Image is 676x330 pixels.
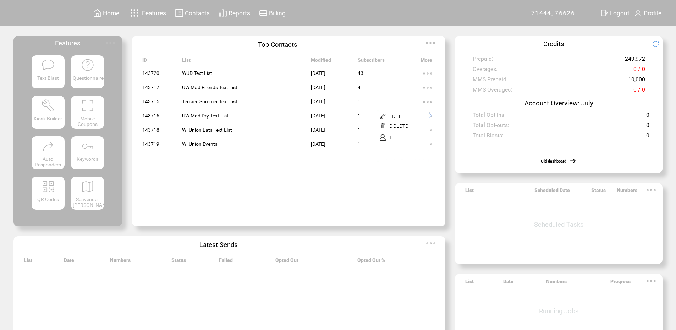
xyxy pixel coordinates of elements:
span: 143715 [142,99,159,104]
span: List [24,257,32,267]
img: scavenger.svg [81,180,94,193]
span: Opted Out % [357,257,385,267]
span: Total Opt-outs: [473,122,509,132]
span: Modified [311,57,331,67]
span: List [465,187,474,197]
span: Overages: [473,66,498,76]
span: WI Union Events [182,141,218,147]
img: features.svg [128,7,141,19]
img: tool%201.svg [41,99,55,112]
span: [DATE] [311,84,325,90]
span: ID [142,57,147,67]
span: Questionnaire [73,75,104,81]
span: Numbers [617,187,637,197]
span: 0 / 0 [633,86,645,97]
span: 143719 [142,141,159,147]
a: Questionnaire [71,55,104,89]
img: creidtcard.svg [259,9,268,17]
span: UW Mad Dry Text List [182,113,229,119]
a: DELETE [389,123,408,129]
a: QR Codes [32,177,65,211]
img: ellypsis.svg [644,183,658,197]
a: Auto Responders [32,136,65,170]
span: Account Overview: July [524,99,593,107]
span: Total Blasts: [473,132,504,143]
span: Mobile Coupons [78,116,98,127]
span: 10,000 [628,76,645,87]
img: ellypsis.svg [423,36,438,50]
span: Failed [219,257,233,267]
span: Keywords [77,156,98,162]
span: 1 [358,113,361,119]
img: ellypsis.svg [421,66,435,81]
img: chart.svg [219,9,227,17]
span: [DATE] [311,141,325,147]
a: Reports [218,7,251,18]
img: qr.svg [41,180,55,193]
a: Mobile Coupons [71,96,104,130]
span: [DATE] [311,127,325,133]
span: Opted Out [275,257,298,267]
span: 1 [358,127,361,133]
span: Running Jobs [539,307,579,315]
span: 143716 [142,113,159,119]
a: Text Blast [32,55,65,89]
a: Billing [258,7,287,18]
span: Total Opt-ins: [473,111,506,122]
span: 1 [358,141,361,147]
span: Credits [543,40,564,48]
span: 143717 [142,84,159,90]
span: 1 [358,99,361,104]
span: Kiosk Builder [34,116,62,121]
span: 143718 [142,127,159,133]
span: Profile [644,10,661,17]
a: Keywords [71,136,104,170]
img: ellypsis.svg [424,236,438,251]
span: QR Codes [37,197,59,202]
img: questionnaire.svg [81,58,94,72]
img: ellypsis.svg [421,95,435,109]
a: EDIT [389,113,401,120]
span: Numbers [110,257,131,267]
span: 0 [646,122,649,132]
span: Subscribers [358,57,385,67]
a: Old dashboard [541,159,566,164]
span: Terrace Summer Text List [182,99,237,104]
img: text-blast.svg [41,58,55,72]
span: WUD Text List [182,70,212,76]
img: ellypsis.svg [421,109,435,123]
span: Logout [610,10,630,17]
a: Features [127,6,167,20]
span: More [421,57,432,67]
img: contacts.svg [175,9,183,17]
img: auto-responders.svg [41,139,55,153]
img: coupons.svg [81,99,94,112]
span: 43 [358,70,363,76]
span: Auto Responders [35,156,61,167]
img: ellypsis.svg [421,81,435,95]
span: WI Union Eats Text List [182,127,232,133]
span: Date [64,257,74,267]
span: 0 [646,132,649,143]
span: [DATE] [311,113,325,119]
span: 4 [358,84,361,90]
span: [DATE] [311,99,325,104]
span: 71444, 76626 [531,10,575,17]
span: Home [103,10,119,17]
span: Text Blast [37,75,59,81]
img: ellypsis.svg [644,274,658,288]
span: Status [591,187,606,197]
span: Contacts [185,10,210,17]
span: Features [55,39,81,47]
span: UW Mad Friends Text List [182,84,237,90]
span: List [182,57,191,67]
span: Numbers [546,279,567,288]
a: Contacts [174,7,211,18]
span: List [465,279,474,288]
a: Logout [599,7,633,18]
span: Date [503,279,513,288]
span: Prepaid: [473,55,493,66]
span: Scheduled Tasks [534,221,584,229]
span: [DATE] [311,70,325,76]
span: 0 / 0 [633,66,645,76]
